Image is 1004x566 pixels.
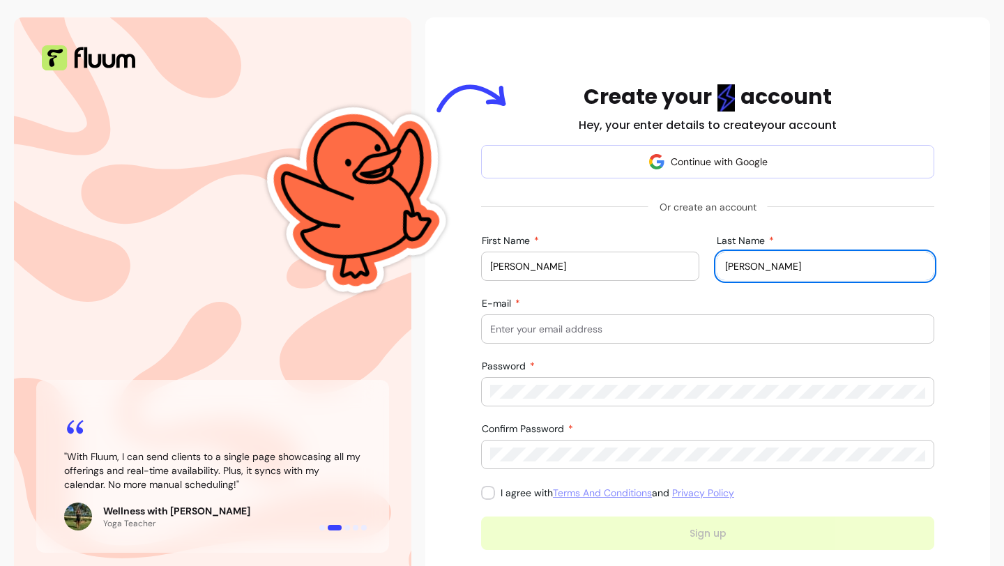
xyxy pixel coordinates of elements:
[490,448,925,461] input: Confirm Password
[64,450,361,491] blockquote: " With Fluum, I can send clients to a single page showcasing all my offerings and real-time avail...
[482,297,514,309] span: E-mail
[717,234,768,247] span: Last Name
[725,259,925,273] input: Last Name
[482,234,533,247] span: First Name
[482,360,528,372] span: Password
[490,322,925,336] input: E-mail
[481,145,934,178] button: Continue with Google
[579,117,837,134] h2: Hey, your enter details to create your account
[648,194,768,220] span: Or create an account
[584,84,832,112] h1: Create your account
[42,45,135,70] img: Fluum Logo
[245,44,473,353] img: Fluum Duck sticker
[490,385,925,399] input: Password
[717,84,735,112] img: flashlight Blue
[103,504,250,518] p: Wellness with [PERSON_NAME]
[482,422,567,435] span: Confirm Password
[436,84,506,113] img: Arrow blue
[490,259,690,273] input: First Name
[648,153,665,170] img: avatar
[64,503,92,530] img: Review avatar
[103,518,250,529] p: Yoga Teacher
